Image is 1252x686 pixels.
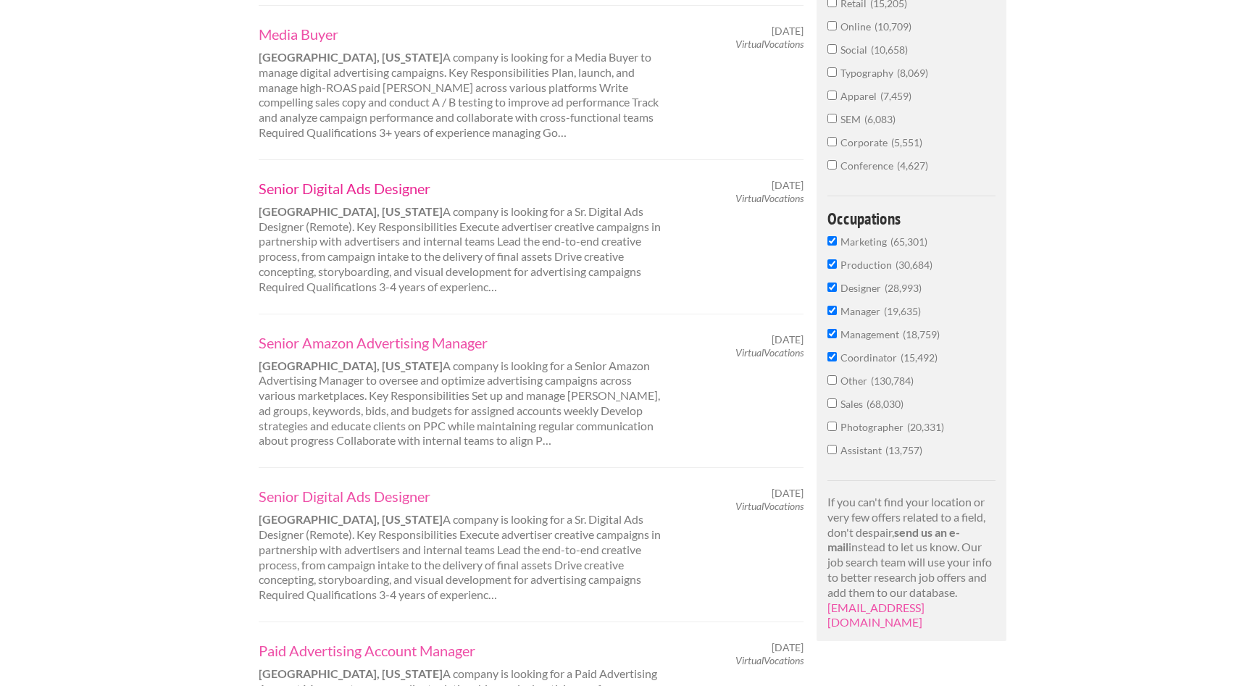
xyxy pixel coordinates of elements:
input: Manager19,635 [827,306,837,315]
span: 10,658 [871,43,908,56]
span: SEM [840,113,864,125]
input: Marketing65,301 [827,236,837,246]
h4: Occupations [827,210,996,227]
span: 6,083 [864,113,896,125]
span: Designer [840,282,885,294]
strong: send us an e-mail [827,525,960,554]
div: A company is looking for a Sr. Digital Ads Designer (Remote). Key Responsibilities Execute advert... [246,179,674,295]
a: [EMAIL_ADDRESS][DOMAIN_NAME] [827,601,925,629]
a: Senior Amazon Advertising Manager [259,333,662,352]
strong: [GEOGRAPHIC_DATA], [US_STATE] [259,512,443,526]
div: A company is looking for a Senior Amazon Advertising Manager to oversee and optimize advertising ... [246,333,674,449]
span: Photographer [840,421,907,433]
strong: [GEOGRAPHIC_DATA], [US_STATE] [259,359,443,372]
span: 10,709 [875,20,911,33]
span: 13,757 [885,444,922,456]
strong: [GEOGRAPHIC_DATA], [US_STATE] [259,50,443,64]
span: Management [840,328,903,340]
span: Assistant [840,444,885,456]
p: If you can't find your location or very few offers related to a field, don't despair, instead to ... [827,495,996,630]
span: [DATE] [772,487,804,500]
span: Coordinator [840,351,901,364]
span: [DATE] [772,25,804,38]
input: Coordinator15,492 [827,352,837,361]
input: Designer28,993 [827,283,837,292]
span: Manager [840,305,884,317]
span: Conference [840,159,897,172]
span: Sales [840,398,867,410]
span: 130,784 [871,375,914,387]
em: VirtualVocations [735,654,804,666]
span: 30,684 [896,259,932,271]
input: Management18,759 [827,329,837,338]
span: [DATE] [772,333,804,346]
input: Social10,658 [827,44,837,54]
span: [DATE] [772,179,804,192]
span: 5,551 [891,136,922,149]
span: 65,301 [890,235,927,248]
span: 18,759 [903,328,940,340]
input: Typography8,069 [827,67,837,77]
div: A company is looking for a Sr. Digital Ads Designer (Remote). Key Responsibilities Execute advert... [246,487,674,603]
em: VirtualVocations [735,500,804,512]
input: Sales68,030 [827,398,837,408]
input: Assistant13,757 [827,445,837,454]
em: VirtualVocations [735,38,804,50]
a: Media Buyer [259,25,662,43]
span: Apparel [840,90,880,102]
span: Online [840,20,875,33]
div: A company is looking for a Media Buyer to manage digital advertising campaigns. Key Responsibilit... [246,25,674,141]
input: Conference4,627 [827,160,837,170]
em: VirtualVocations [735,346,804,359]
span: 4,627 [897,159,928,172]
span: 7,459 [880,90,911,102]
span: 68,030 [867,398,903,410]
span: Production [840,259,896,271]
input: Apparel7,459 [827,91,837,100]
span: Corporate [840,136,891,149]
span: Other [840,375,871,387]
input: Corporate5,551 [827,137,837,146]
a: Paid Advertising Account Manager [259,641,662,660]
input: Production30,684 [827,259,837,269]
a: Senior Digital Ads Designer [259,487,662,506]
strong: [GEOGRAPHIC_DATA], [US_STATE] [259,204,443,218]
span: 19,635 [884,305,921,317]
input: Photographer20,331 [827,422,837,431]
input: SEM6,083 [827,114,837,123]
span: Marketing [840,235,890,248]
input: Online10,709 [827,21,837,30]
span: 20,331 [907,421,944,433]
span: 8,069 [897,67,928,79]
span: Typography [840,67,897,79]
input: Other130,784 [827,375,837,385]
span: Social [840,43,871,56]
span: 28,993 [885,282,922,294]
strong: [GEOGRAPHIC_DATA], [US_STATE] [259,666,443,680]
a: Senior Digital Ads Designer [259,179,662,198]
span: 15,492 [901,351,938,364]
span: [DATE] [772,641,804,654]
em: VirtualVocations [735,192,804,204]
